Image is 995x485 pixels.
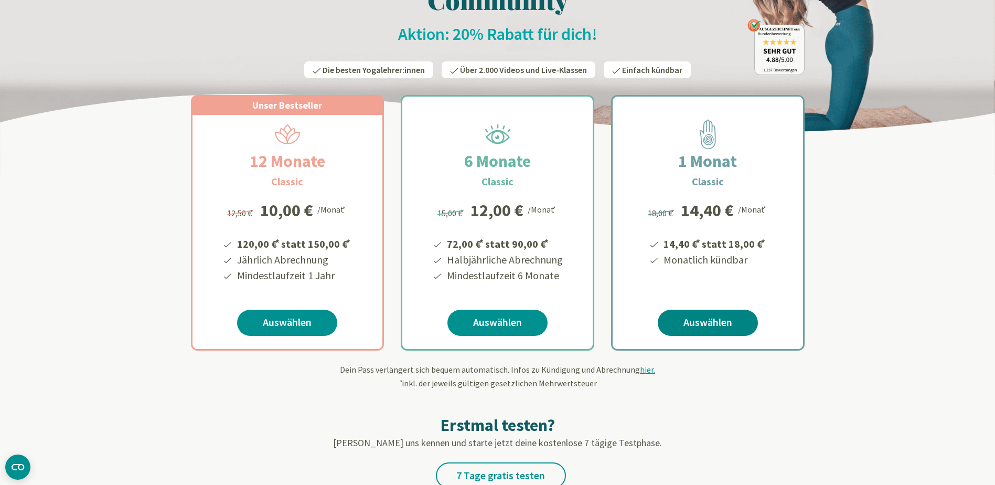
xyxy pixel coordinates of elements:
[482,174,513,189] h3: Classic
[681,202,734,219] div: 14,40 €
[662,234,767,252] li: 14,40 € statt 18,00 €
[252,99,322,111] span: Unser Bestseller
[191,24,805,45] h2: Aktion: 20% Rabatt für dich!
[658,310,758,336] a: Auswählen
[439,149,556,174] h2: 6 Monate
[445,252,563,268] li: Halbjährliche Abrechnung
[662,252,767,268] li: Monatlich kündbar
[622,65,682,75] span: Einfach kündbar
[237,310,337,336] a: Auswählen
[317,202,347,216] div: /Monat
[437,208,465,218] span: 15,00 €
[236,268,352,283] li: Mindestlaufzeit 1 Jahr
[399,378,597,388] span: inkl. der jeweils gültigen gesetzlichen Mehrwertsteuer
[447,310,548,336] a: Auswählen
[445,234,563,252] li: 72,00 € statt 90,00 €
[5,455,30,480] button: CMP-Widget öffnen
[470,202,523,219] div: 12,00 €
[191,363,805,389] div: Dein Pass verlängert sich bequem automatisch. Infos zu Kündigung und Abrechnung
[738,202,768,216] div: /Monat
[692,174,724,189] h3: Classic
[648,208,676,218] span: 18,00 €
[271,174,303,189] h3: Classic
[236,252,352,268] li: Jährlich Abrechnung
[191,415,805,436] h2: Erstmal testen?
[323,65,425,75] span: Die besten Yogalehrer:innen
[260,202,313,219] div: 10,00 €
[227,208,255,218] span: 12,50 €
[460,65,587,75] span: Über 2.000 Videos und Live-Klassen
[640,364,655,375] span: hier.
[747,19,805,75] img: ausgezeichnet_badge.png
[528,202,558,216] div: /Monat
[653,149,762,174] h2: 1 Monat
[224,149,350,174] h2: 12 Monate
[236,234,352,252] li: 120,00 € statt 150,00 €
[445,268,563,283] li: Mindestlaufzeit 6 Monate
[191,436,805,450] p: [PERSON_NAME] uns kennen und starte jetzt deine kostenlose 7 tägige Testphase.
